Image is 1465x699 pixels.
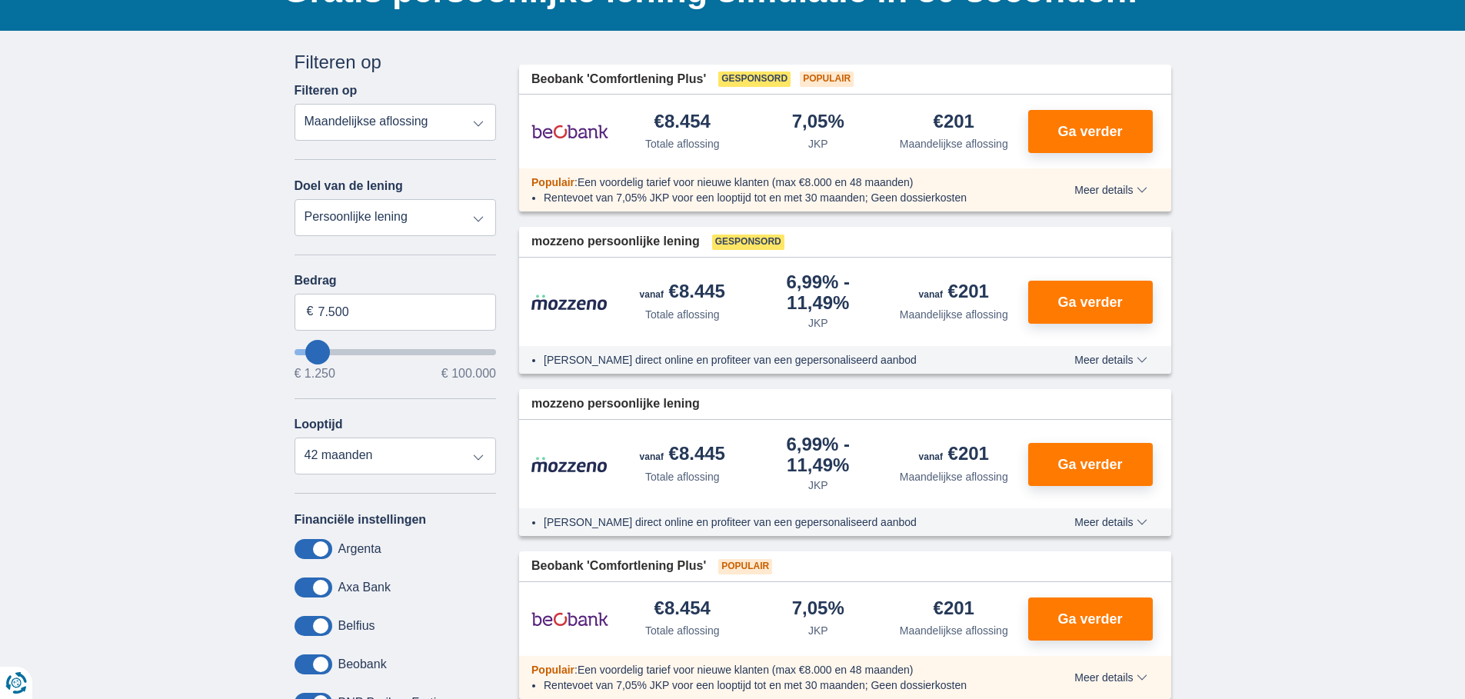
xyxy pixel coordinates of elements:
[792,112,844,133] div: 7,05%
[1074,185,1147,195] span: Meer details
[295,84,358,98] label: Filteren op
[645,469,720,484] div: Totale aflossing
[808,136,828,151] div: JKP
[295,274,497,288] label: Bedrag
[934,599,974,620] div: €201
[295,513,427,527] label: Financiële instellingen
[531,176,574,188] span: Populair
[757,273,881,312] div: 6,99%
[1063,671,1158,684] button: Meer details
[718,559,772,574] span: Populair
[808,623,828,638] div: JKP
[441,368,496,380] span: € 100.000
[712,235,784,250] span: Gesponsord
[919,282,989,304] div: €201
[934,112,974,133] div: €201
[307,303,314,321] span: €
[900,307,1008,322] div: Maandelijkse aflossing
[1074,354,1147,365] span: Meer details
[578,176,914,188] span: Een voordelig tarief voor nieuwe klanten (max €8.000 en 48 maanden)
[531,294,608,311] img: product.pl.alt Mozzeno
[808,478,828,493] div: JKP
[1057,125,1122,138] span: Ga verder
[578,664,914,676] span: Een voordelig tarief voor nieuwe klanten (max €8.000 en 48 maanden)
[338,619,375,633] label: Belfius
[1028,110,1153,153] button: Ga verder
[519,175,1030,190] div: :
[295,49,497,75] div: Filteren op
[1028,597,1153,641] button: Ga verder
[531,112,608,151] img: product.pl.alt Beobank
[531,456,608,473] img: product.pl.alt Mozzeno
[1028,443,1153,486] button: Ga verder
[531,600,608,638] img: product.pl.alt Beobank
[1028,281,1153,324] button: Ga verder
[645,136,720,151] div: Totale aflossing
[1063,354,1158,366] button: Meer details
[900,469,1008,484] div: Maandelijkse aflossing
[531,395,700,413] span: mozzeno persoonlijke lening
[808,315,828,331] div: JKP
[645,623,720,638] div: Totale aflossing
[640,282,725,304] div: €8.445
[295,368,335,380] span: € 1.250
[531,664,574,676] span: Populair
[544,190,1018,205] li: Rentevoet van 7,05% JKP voor een looptijd tot en met 30 maanden; Geen dossierkosten
[295,179,403,193] label: Doel van de lening
[338,581,391,594] label: Axa Bank
[757,435,881,474] div: 6,99%
[792,599,844,620] div: 7,05%
[640,444,725,466] div: €8.445
[900,136,1008,151] div: Maandelijkse aflossing
[654,599,711,620] div: €8.454
[1057,295,1122,309] span: Ga verder
[1074,517,1147,528] span: Meer details
[1057,458,1122,471] span: Ga verder
[295,349,497,355] input: wantToBorrow
[1074,672,1147,683] span: Meer details
[531,233,700,251] span: mozzeno persoonlijke lening
[919,444,989,466] div: €201
[531,71,706,88] span: Beobank 'Comfortlening Plus'
[544,352,1018,368] li: [PERSON_NAME] direct online en profiteer van een gepersonaliseerd aanbod
[531,558,706,575] span: Beobank 'Comfortlening Plus'
[519,662,1030,677] div: :
[1063,184,1158,196] button: Meer details
[338,657,387,671] label: Beobank
[1057,612,1122,626] span: Ga verder
[654,112,711,133] div: €8.454
[718,72,791,87] span: Gesponsord
[338,542,381,556] label: Argenta
[800,72,854,87] span: Populair
[645,307,720,322] div: Totale aflossing
[544,514,1018,530] li: [PERSON_NAME] direct online en profiteer van een gepersonaliseerd aanbod
[1063,516,1158,528] button: Meer details
[544,677,1018,693] li: Rentevoet van 7,05% JKP voor een looptijd tot en met 30 maanden; Geen dossierkosten
[900,623,1008,638] div: Maandelijkse aflossing
[295,418,343,431] label: Looptijd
